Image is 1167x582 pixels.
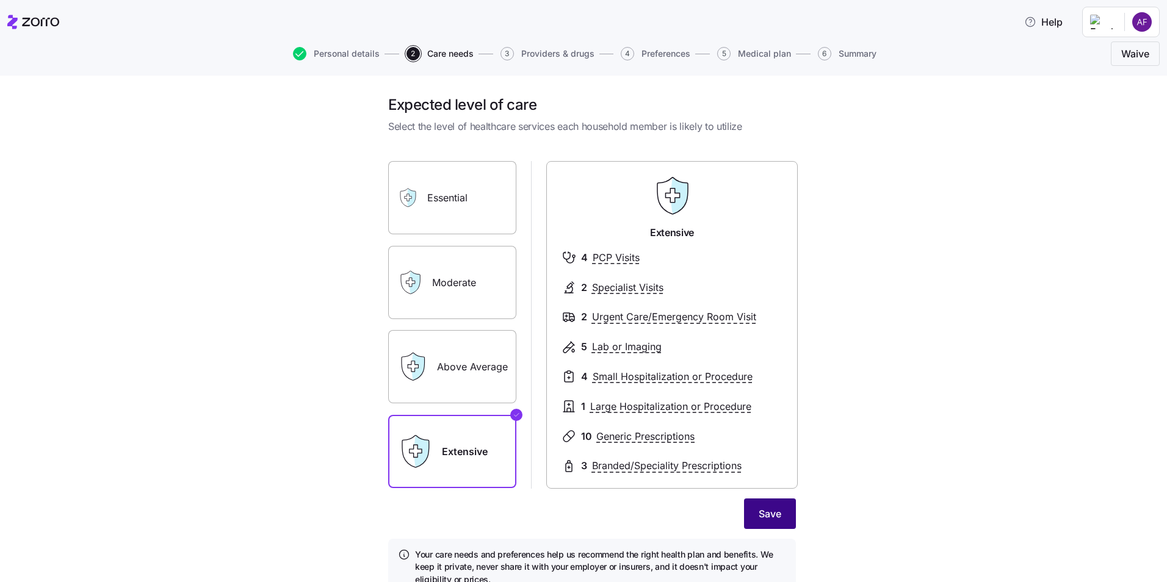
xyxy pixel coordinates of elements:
span: 2 [581,280,587,295]
span: Summary [839,49,876,58]
span: Save [759,506,781,521]
span: 4 [581,369,588,384]
span: Small Hospitalization or Procedure [593,369,753,384]
span: Personal details [314,49,380,58]
span: Medical plan [738,49,791,58]
span: 5 [717,47,731,60]
span: 3 [500,47,514,60]
span: 2 [581,309,587,325]
a: 2Care needs [404,47,474,60]
a: Personal details [291,47,380,60]
span: 4 [581,250,588,265]
span: Large Hospitalization or Procedure [590,399,751,414]
label: Extensive [388,415,516,488]
button: 3Providers & drugs [500,47,594,60]
button: 6Summary [818,47,876,60]
span: Urgent Care/Emergency Room Visit [592,309,756,325]
svg: Checkmark [513,408,520,422]
span: 10 [581,429,591,444]
span: Extensive [650,225,694,240]
span: Help [1024,15,1063,29]
img: Employer logo [1090,15,1115,29]
span: Select the level of healthcare services each household member is likely to utilize [388,119,796,134]
button: 2Care needs [406,47,474,60]
label: Moderate [388,246,516,319]
span: 4 [621,47,634,60]
span: Preferences [641,49,690,58]
span: Branded/Speciality Prescriptions [592,458,742,473]
span: Lab or Imaging [592,339,662,354]
span: PCP Visits [593,250,640,265]
label: Above Average [388,330,516,403]
span: Generic Prescriptions [596,429,695,444]
button: Waive [1111,41,1160,66]
label: Essential [388,161,516,234]
button: 5Medical plan [717,47,791,60]
span: 5 [581,339,587,354]
button: Save [744,498,796,529]
button: Help [1014,10,1072,34]
span: Specialist Visits [592,280,663,295]
img: 4aaff463fd69d21550115be18f7d9c25 [1132,12,1152,32]
span: 2 [406,47,420,60]
span: Care needs [427,49,474,58]
span: 6 [818,47,831,60]
span: Waive [1121,46,1149,61]
button: 4Preferences [621,47,690,60]
button: Personal details [293,47,380,60]
span: 1 [581,399,585,414]
h1: Expected level of care [388,95,796,114]
span: Providers & drugs [521,49,594,58]
span: 3 [581,458,587,473]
